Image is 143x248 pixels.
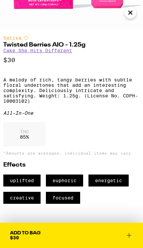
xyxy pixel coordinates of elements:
p: *Amounts are averages, individual items may vary. [3,151,140,155]
h2: Twisted Berries AIO - 1.25g [3,42,140,48]
span: energetic [88,175,129,186]
span: euphoric [46,175,83,186]
h2: Effects [3,162,140,168]
span: $30 [10,235,19,240]
a: Cake She Hits Different [3,48,72,53]
div: Add To Bag [10,231,41,235]
div: All-In-One [3,110,140,116]
span: creative [3,192,41,204]
div: 85 % [3,122,46,146]
p: $30 [3,57,140,64]
span: uplifted [3,175,41,186]
span: focused [46,192,80,204]
p: THC [20,129,29,134]
div: Sativa [3,35,140,41]
button: Close [124,7,136,19]
img: sativaColor.svg [23,35,29,41]
span: Hi. Need any help? [5,5,55,11]
p: A melody of rich, tangy berries with subtle floral undertones that add an interesting complexity.... [3,77,140,104]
